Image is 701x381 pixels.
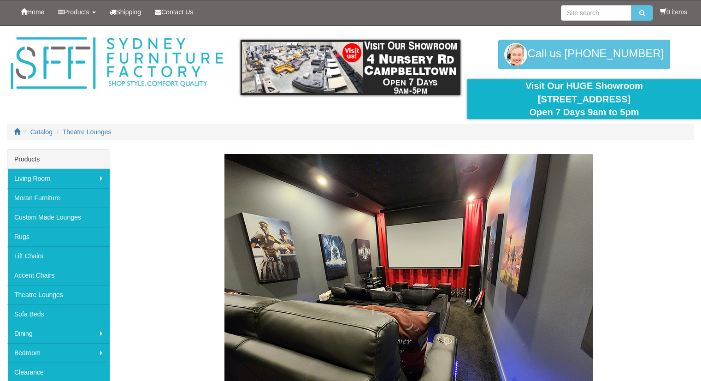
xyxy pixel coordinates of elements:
span: Shipping [116,8,141,16]
a: Accent Chairs [7,266,110,285]
a: Moran Furniture [7,188,110,208]
div: Visit Our HUGE Showroom [STREET_ADDRESS] Open 7 Days 9am to 5pm [474,79,694,119]
span: Products [64,8,89,16]
a: Lift Chairs [7,246,110,266]
a: Products [51,0,102,24]
a: Bedroom [7,343,110,363]
a: Dining [7,324,110,343]
input: Site search [561,5,631,21]
a: Home [14,0,51,24]
a: Contact Us [148,0,200,24]
a: Rugs [7,227,110,246]
a: Theatre Lounges [63,128,112,136]
span: Home [27,8,44,16]
a: Catalog [30,128,53,136]
a: Living Room [7,169,110,188]
span: Contact Us [161,8,193,16]
img: Sydney Furniture Factory [7,35,227,92]
div: Products [7,150,110,169]
img: showroom.gif [241,40,460,95]
a: Theatre Lounges [7,285,110,304]
a: Custom Made Lounges [7,208,110,227]
a: Shipping [103,0,148,24]
a: Sofa Beds [7,304,110,324]
li: 0 items [660,7,687,17]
